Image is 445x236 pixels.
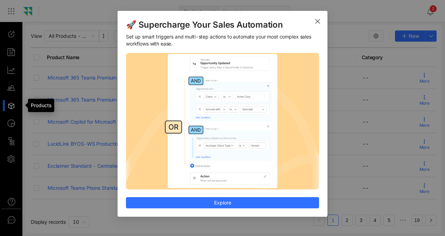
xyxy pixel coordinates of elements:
[28,99,54,112] div: Products
[126,197,319,208] button: Explore
[126,53,319,189] img: 1754633743504-Frame+1000004553.png
[214,199,231,207] span: Explore
[126,19,319,30] span: 🚀 Supercharge Your Sales Automation
[126,33,319,47] span: Set up smart triggers and multi-step actions to automate your most complex sales workflows with e...
[308,11,327,30] button: Close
